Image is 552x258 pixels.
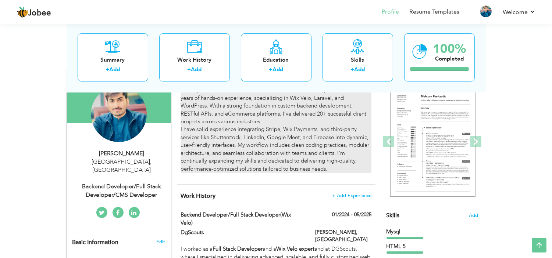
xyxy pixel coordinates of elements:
div: Backend Developer/Full Stack Developer/CMS Developer [72,182,171,199]
div: Summary [83,56,142,63]
label: + [187,66,191,73]
a: Profile [382,8,399,16]
a: Add [354,66,365,73]
label: + [269,66,273,73]
span: Jobee [28,9,51,17]
a: Add [273,66,283,73]
span: Add [469,212,478,219]
img: jobee.io [17,6,28,18]
span: Skills [387,211,400,219]
div: HTML 5 [387,243,478,250]
span: , [150,158,152,166]
div: Skills [328,56,387,63]
p: I am a passionate and results-driven Full Stack Web Developer with over 2 years of hands-on exper... [181,86,371,173]
div: Completed [433,55,466,62]
div: Mysql [387,228,478,236]
span: Work History [181,192,216,200]
label: + [106,66,109,73]
div: [PERSON_NAME] [72,149,171,158]
div: [GEOGRAPHIC_DATA] [GEOGRAPHIC_DATA] [72,158,171,175]
span: + Add Experience [332,193,371,198]
div: Work History [165,56,224,63]
label: + [350,66,354,73]
label: Backend Developer/Full Stack Developer(Wix Velo) [181,211,304,227]
h4: This helps to show the companies you have worked for. [181,192,371,200]
a: Welcome [503,8,535,17]
a: Resume Templates [409,8,459,16]
label: 01/2024 - 05/2025 [332,211,371,218]
img: Profile Img [480,6,492,17]
a: Jobee [17,6,51,18]
label: [PERSON_NAME], [GEOGRAPHIC_DATA] [315,229,371,243]
strong: Full Stack Developer [213,245,263,252]
div: 100% [433,43,466,55]
a: Add [109,66,120,73]
img: Muhammad Asif [91,86,147,142]
label: DgScouts [181,229,304,236]
a: Edit [156,239,165,245]
strong: Wix Velo expert [276,245,314,252]
div: Education [247,56,306,63]
span: Basic Information [72,239,119,246]
a: Add [191,66,202,73]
